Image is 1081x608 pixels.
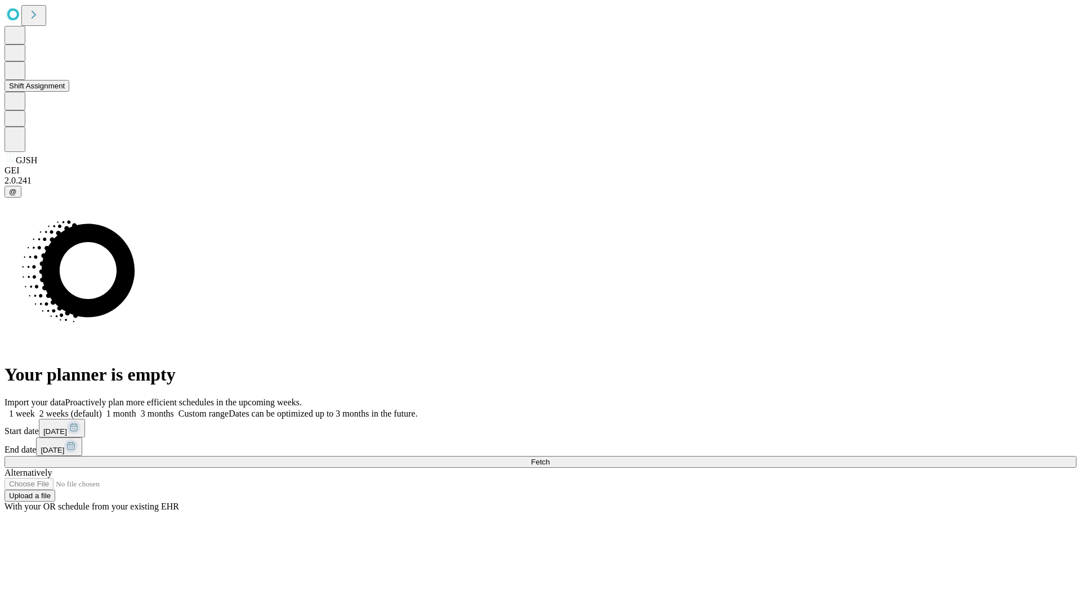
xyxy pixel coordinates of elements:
[16,155,37,165] span: GJSH
[5,186,21,198] button: @
[5,419,1076,437] div: Start date
[36,437,82,456] button: [DATE]
[39,409,102,418] span: 2 weeks (default)
[5,397,65,407] span: Import your data
[106,409,136,418] span: 1 month
[5,364,1076,385] h1: Your planner is empty
[5,490,55,502] button: Upload a file
[5,502,179,511] span: With your OR schedule from your existing EHR
[5,80,69,92] button: Shift Assignment
[5,456,1076,468] button: Fetch
[5,166,1076,176] div: GEI
[65,397,302,407] span: Proactively plan more efficient schedules in the upcoming weeks.
[531,458,550,466] span: Fetch
[178,409,229,418] span: Custom range
[141,409,174,418] span: 3 months
[5,468,52,477] span: Alternatively
[5,437,1076,456] div: End date
[9,187,17,196] span: @
[9,409,35,418] span: 1 week
[39,419,85,437] button: [DATE]
[5,176,1076,186] div: 2.0.241
[229,409,417,418] span: Dates can be optimized up to 3 months in the future.
[43,427,67,436] span: [DATE]
[41,446,64,454] span: [DATE]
